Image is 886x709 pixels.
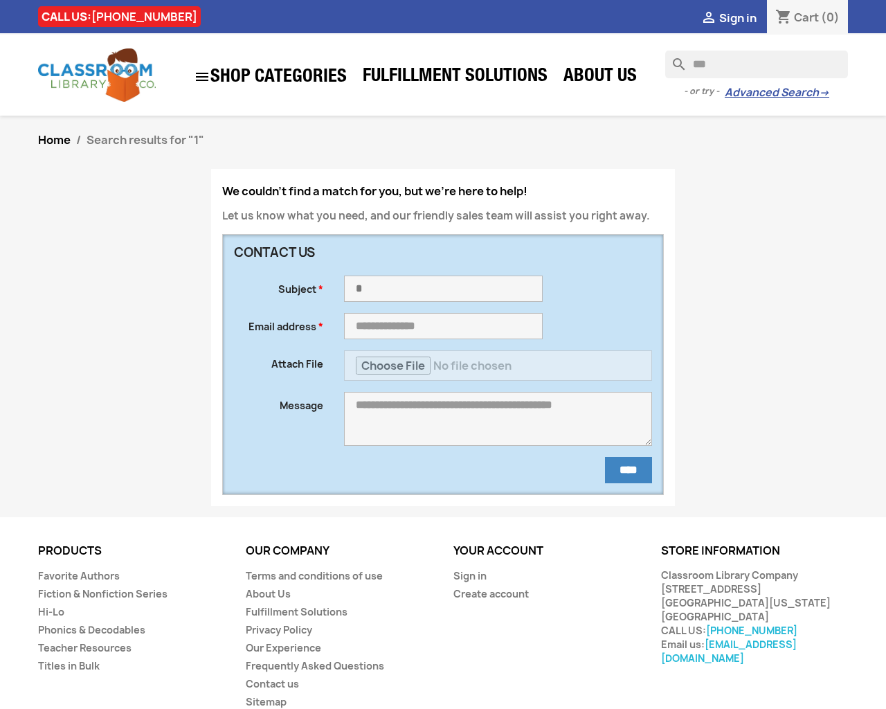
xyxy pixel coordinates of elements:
[719,10,757,26] span: Sign in
[246,545,433,557] p: Our company
[700,10,757,26] a:  Sign in
[684,84,725,98] span: - or try -
[453,569,487,582] a: Sign in
[794,10,819,25] span: Cart
[38,48,156,102] img: Classroom Library Company
[661,568,848,665] div: Classroom Library Company [STREET_ADDRESS] [GEOGRAPHIC_DATA][US_STATE] [GEOGRAPHIC_DATA] CALL US:...
[246,605,347,618] a: Fulfillment Solutions
[706,624,797,637] a: [PHONE_NUMBER]
[246,569,383,582] a: Terms and conditions of use
[819,86,829,100] span: →
[821,10,840,25] span: (0)
[38,132,71,147] a: Home
[246,587,291,600] a: About Us
[38,605,64,618] a: Hi-Lo
[246,659,384,672] a: Frequently Asked Questions
[224,392,334,413] label: Message
[246,623,312,636] a: Privacy Policy
[234,246,543,260] h3: Contact us
[665,51,682,67] i: search
[700,10,717,27] i: 
[38,545,225,557] p: Products
[194,69,210,85] i: 
[38,587,168,600] a: Fiction & Nonfiction Series
[87,132,204,147] span: Search results for "1"
[246,641,321,654] a: Our Experience
[38,623,145,636] a: Phonics & Decodables
[246,695,287,708] a: Sitemap
[38,659,100,672] a: Titles in Bulk
[661,545,848,557] p: Store information
[665,51,848,78] input: Search
[224,350,334,371] label: Attach File
[356,64,554,91] a: Fulfillment Solutions
[725,86,829,100] a: Advanced Search→
[453,587,529,600] a: Create account
[661,638,797,665] a: [EMAIL_ADDRESS][DOMAIN_NAME]
[38,569,120,582] a: Favorite Authors
[222,209,664,223] p: Let us know what you need, and our friendly sales team will assist you right away.
[224,276,334,296] label: Subject
[224,313,334,334] label: Email address
[187,62,354,92] a: SHOP CATEGORIES
[557,64,644,91] a: About Us
[38,641,132,654] a: Teacher Resources
[453,543,543,558] a: Your account
[91,9,197,24] a: [PHONE_NUMBER]
[222,186,664,198] h4: We couldn't find a match for you, but we're here to help!
[38,6,201,27] div: CALL US:
[246,677,299,690] a: Contact us
[775,10,792,26] i: shopping_cart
